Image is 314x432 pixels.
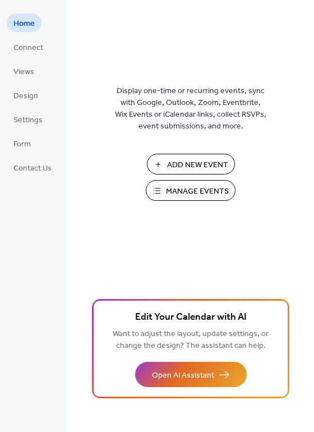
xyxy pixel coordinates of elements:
span: Contact Us [13,163,52,174]
button: Open AI Assistant [135,362,247,387]
span: Form [13,139,31,150]
span: Want to adjust the layout, update settings, or change the design? The assistant can help. [113,327,269,353]
a: Connect [7,38,50,56]
span: Home [13,18,35,30]
span: Edit Your Calendar with AI [135,310,247,325]
a: Form [7,134,38,153]
span: Manage Events [166,186,229,197]
span: Add New Event [167,159,228,171]
a: Contact Us [7,158,58,177]
span: Views [13,66,34,78]
a: Views [7,62,41,80]
span: Connect [13,42,43,54]
span: Display one-time or recurring events, sync with Google, Outlook, Zoom, Eventbrite, Wix Events or ... [115,85,266,132]
span: Settings [13,114,43,126]
button: Add New Event [147,154,235,174]
a: Design [7,86,45,104]
span: Design [13,90,38,102]
button: Manage Events [146,180,235,201]
a: Settings [7,110,49,128]
a: Home [7,13,41,32]
span: Open AI Assistant [152,370,214,382]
